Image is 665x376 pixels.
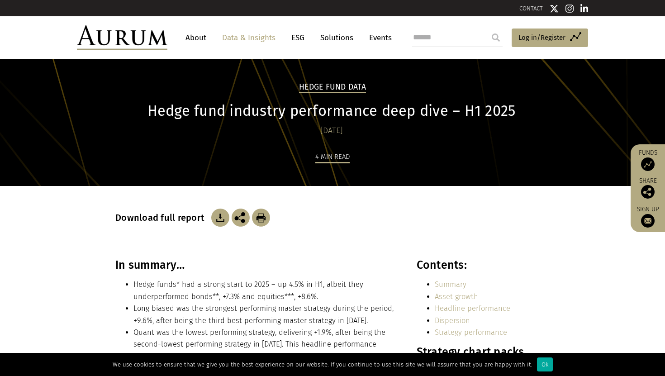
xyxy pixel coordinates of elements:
[641,185,655,199] img: Share this post
[115,124,547,137] div: [DATE]
[435,280,466,289] a: Summary
[580,4,589,13] img: Linkedin icon
[519,5,543,12] a: CONTACT
[635,149,660,171] a: Funds
[487,29,505,47] input: Submit
[518,32,565,43] span: Log in/Register
[218,29,280,46] a: Data & Insights
[181,29,211,46] a: About
[435,304,510,313] a: Headline performance
[133,279,397,303] li: Hedge funds* had a strong start to 2025 – up 4.5% in H1, albeit they underperformed bonds**, +7.3...
[550,4,559,13] img: Twitter icon
[512,29,588,48] a: Log in/Register
[252,209,270,227] img: Download Article
[315,151,350,163] div: 4 min read
[211,209,229,227] img: Download Article
[115,102,547,120] h1: Hedge fund industry performance deep dive – H1 2025
[316,29,358,46] a: Solutions
[133,327,397,362] li: Quant was the lowest performing strategy, delivering +1.9%, after being the second-lowest perform...
[133,303,397,327] li: Long biased was the strongest performing master strategy during the period, +9.6%, after being th...
[635,205,660,228] a: Sign up
[232,209,250,227] img: Share this post
[77,25,167,50] img: Aurum
[641,157,655,171] img: Access Funds
[115,258,397,272] h3: In summary…
[435,328,507,337] a: Strategy performance
[641,214,655,228] img: Sign up to our newsletter
[365,29,392,46] a: Events
[417,258,547,272] h3: Contents:
[565,4,574,13] img: Instagram icon
[435,292,478,301] a: Asset growth
[435,316,470,325] a: Dispersion
[299,82,366,93] h2: Hedge Fund Data
[417,345,547,359] h3: Strategy chart packs
[537,357,553,371] div: Ok
[115,212,209,223] h3: Download full report
[287,29,309,46] a: ESG
[635,178,660,199] div: Share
